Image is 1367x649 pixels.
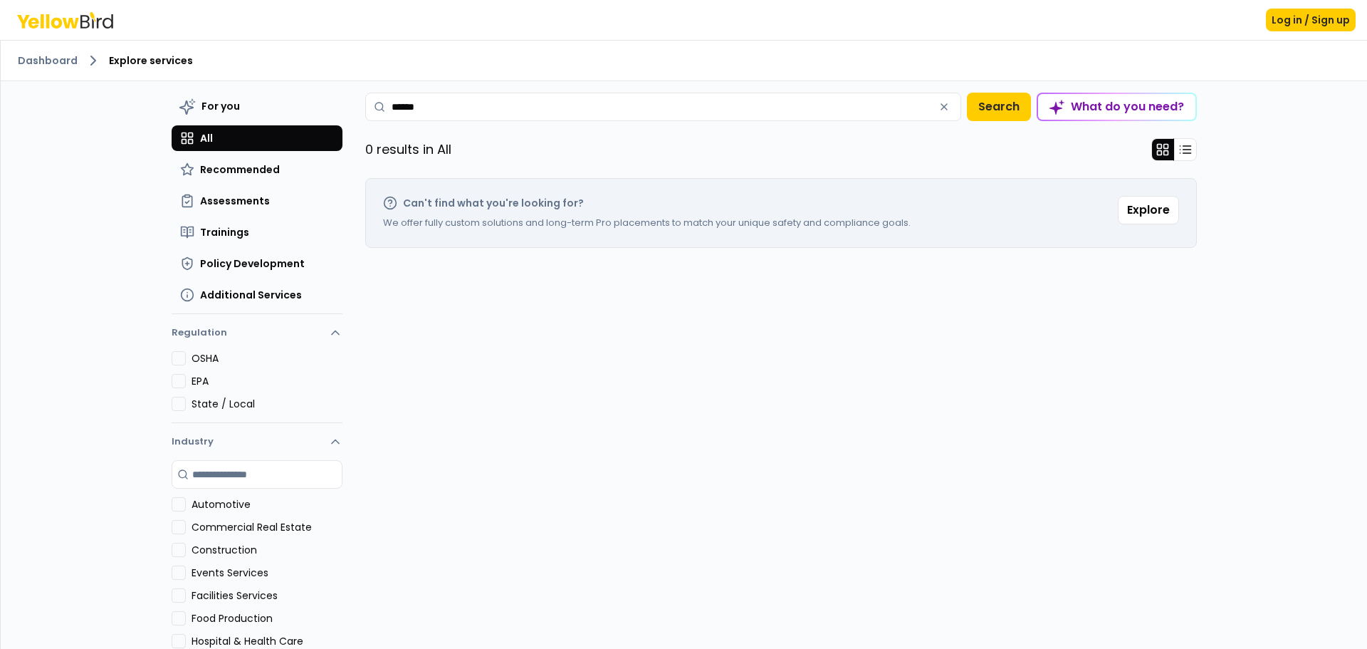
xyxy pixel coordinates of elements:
[192,374,342,388] label: EPA
[18,53,78,68] a: Dashboard
[1118,196,1179,224] button: Explore
[172,188,342,214] button: Assessments
[200,288,302,302] span: Additional Services
[192,566,342,580] label: Events Services
[1037,93,1197,121] button: What do you need?
[967,93,1031,121] button: Search
[172,282,342,308] button: Additional Services
[200,225,249,239] span: Trainings
[172,320,342,351] button: Regulation
[18,52,1350,69] nav: breadcrumb
[192,351,342,365] label: OSHA
[192,397,342,411] label: State / Local
[172,93,342,120] button: For you
[192,497,342,512] label: Automotive
[383,216,911,230] p: We offer fully custom solutions and long-term Pro placements to match your unique safety and comp...
[201,99,240,113] span: For you
[192,611,342,625] label: Food Production
[192,634,342,648] label: Hospital & Health Care
[200,194,270,208] span: Assessments
[172,219,342,245] button: Trainings
[1266,9,1356,31] button: Log in / Sign up
[192,543,342,557] label: Construction
[200,131,213,145] span: All
[365,140,451,160] p: 0 results in All
[192,588,342,603] label: Facilities Services
[172,157,342,182] button: Recommended
[109,53,193,68] span: Explore services
[172,251,342,276] button: Policy Development
[172,351,342,422] div: Regulation
[172,125,342,151] button: All
[200,256,305,271] span: Policy Development
[192,520,342,534] label: Commercial Real Estate
[403,196,584,210] h2: Can't find what you're looking for?
[1038,94,1195,120] div: What do you need?
[200,162,280,177] span: Recommended
[172,423,342,460] button: Industry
